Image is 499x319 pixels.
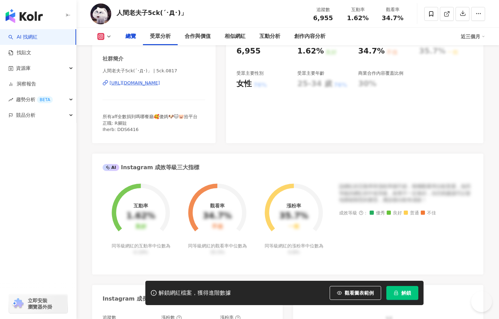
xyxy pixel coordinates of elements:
div: 近三個月 [461,31,485,42]
div: BETA [37,96,53,103]
span: 觀看圖表範例 [345,290,374,296]
img: logo [6,9,43,23]
div: 成效等級 ： [339,211,473,216]
div: 人間老夫子5ck(´･Д･)」 [116,8,187,17]
span: 競品分析 [16,107,35,123]
span: 所有aff全數捐到嗎哪餐廳🥰傻媽🐶🐱🐷拾平台 正職: R腳趾 Iherb: DDS6416 [103,114,198,132]
img: KOL Avatar [90,3,111,24]
div: 觀看率 [210,203,225,208]
span: 立即安裝 瀏覽器外掛 [28,297,52,310]
a: 洞察報告 [8,81,36,88]
a: 找貼文 [8,49,31,56]
div: AI [103,164,119,171]
div: 1.62% [297,46,324,57]
a: [URL][DOMAIN_NAME] [103,80,205,86]
div: 1.62% [126,211,155,221]
img: chrome extension [11,298,25,309]
div: 同等級網紅的互動率中位數為 [111,243,171,255]
div: [URL][DOMAIN_NAME] [110,80,160,86]
div: 受眾主要性別 [236,70,264,76]
span: 1.62% [347,15,369,22]
span: 35.5% [210,250,224,255]
div: 社群簡介 [103,55,123,63]
div: 合作與價值 [185,32,211,41]
div: 相似網紅 [225,32,246,41]
div: 創作內容分析 [294,32,325,41]
div: 追蹤數 [310,6,336,13]
div: 漲粉率 [287,203,301,208]
span: lock [394,291,399,295]
div: 34.7% [358,46,385,57]
span: rise [8,97,13,102]
button: 解鎖 [386,286,418,300]
span: 人間老夫子5ck(´･Д･)」 | 5ck.0817 [103,68,205,74]
span: 0.8% [288,250,299,255]
a: chrome extension立即安裝 瀏覽器外掛 [9,294,67,313]
div: Instagram 成效等級三大指標 [103,164,199,171]
span: 6,955 [313,14,333,22]
div: 互動分析 [259,32,280,41]
div: 同等級網紅的觀看率中位數為 [187,243,248,255]
a: searchAI 找網紅 [8,34,38,41]
div: 34.7% [203,211,232,221]
span: 趨勢分析 [16,92,53,107]
span: 優秀 [370,211,385,216]
div: 受眾主要年齡 [297,70,324,76]
div: 一般 [288,223,299,230]
span: 良好 [387,211,402,216]
div: 35.7% [279,211,308,221]
div: 女性 [236,79,252,89]
div: 受眾分析 [150,32,171,41]
div: 同等級網紅的漲粉率中位數為 [264,243,324,255]
span: 不佳 [421,211,436,216]
div: 解鎖網紅檔案，獲得進階數據 [159,289,231,297]
span: 0.19% [134,250,148,255]
button: 觀看圖表範例 [330,286,381,300]
span: 解鎖 [401,290,411,296]
div: 不佳 [212,223,223,230]
div: 6,955 [236,46,261,57]
div: 互動率 [134,203,148,208]
div: 該網紅的互動率和漲粉率都不錯，唯獨觀看率比較普通，為同等級的網紅的中低等級，效果不一定會好，但仍然建議可以發包開箱類型的案型，應該會比較有成效！ [339,183,473,204]
div: 良好 [135,223,146,230]
div: 互動率 [345,6,371,13]
span: 資源庫 [16,60,31,76]
div: 總覽 [126,32,136,41]
div: 觀看率 [379,6,406,13]
span: 34.7% [382,15,403,22]
div: 商業合作內容覆蓋比例 [358,70,403,76]
span: 普通 [404,211,419,216]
